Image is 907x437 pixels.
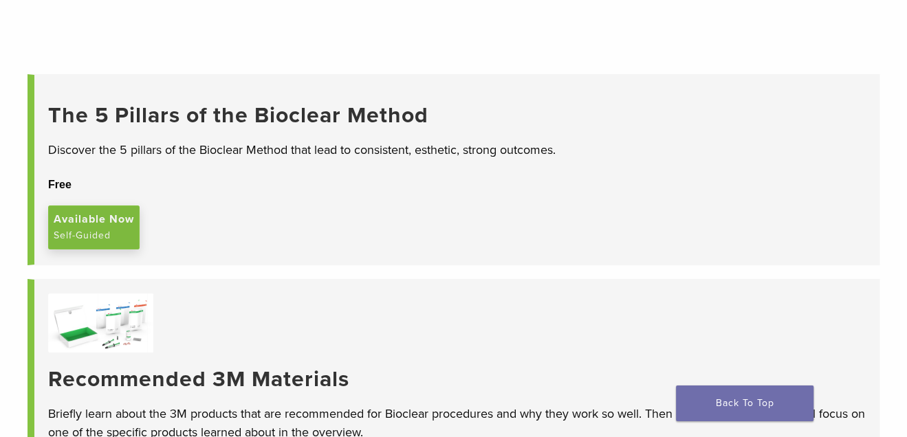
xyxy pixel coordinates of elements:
span: Free [48,179,72,190]
p: Discover the 5 pillars of the Bioclear Method that lead to consistent, esthetic, strong outcomes. [48,141,865,159]
a: Back To Top [676,385,813,421]
a: Recommended 3M Materials [48,366,865,392]
span: Available Now [54,211,134,227]
a: The 5 Pillars of the Bioclear Method [48,102,865,128]
a: Available Now Self-Guided [48,205,140,249]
